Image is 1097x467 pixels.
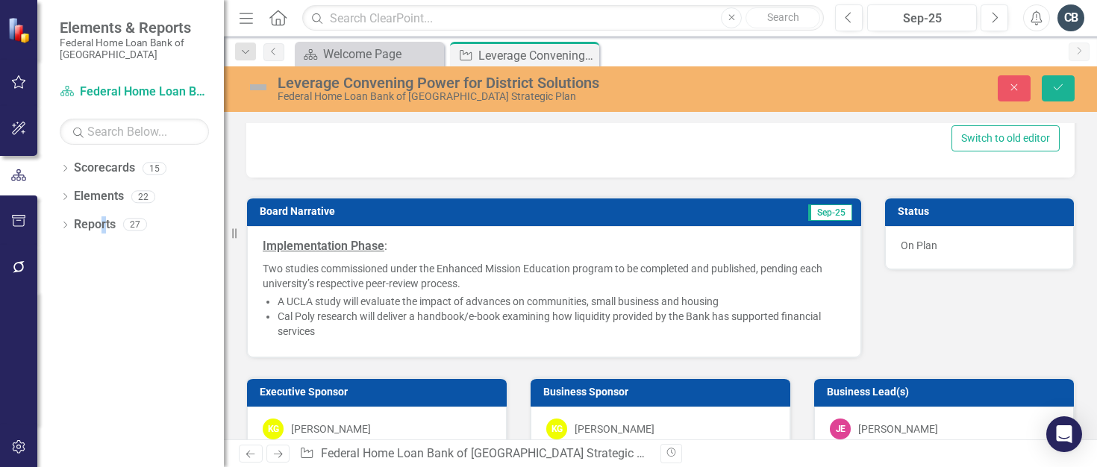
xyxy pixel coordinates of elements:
[263,239,387,253] span: :
[898,206,1066,217] h3: Status
[7,17,34,43] img: ClearPoint Strategy
[263,419,284,439] div: KG
[302,5,824,31] input: Search ClearPoint...
[951,125,1060,151] button: Switch to old editor
[299,445,649,463] div: » »
[123,219,147,231] div: 27
[60,84,209,101] a: Federal Home Loan Bank of [GEOGRAPHIC_DATA] Strategic Plan
[4,4,792,57] p: While the Affordable Housing Program (AHP) remains central, the Bank is uniquely positioned to de...
[746,7,820,28] button: Search
[808,204,852,221] span: Sep-25
[246,75,270,99] img: Not Defined
[74,216,116,233] a: Reports
[60,19,209,37] span: Elements & Reports
[867,4,977,31] button: Sep-25
[278,91,704,102] div: Federal Home Loan Bank of [GEOGRAPHIC_DATA] Strategic Plan
[299,45,440,63] a: Welcome Page
[260,206,630,217] h3: Board Narrative
[60,37,209,61] small: Federal Home Loan Bank of [GEOGRAPHIC_DATA]
[827,386,1066,398] h3: Business Lead(s)
[278,75,704,91] div: Leverage Convening Power for District Solutions
[131,190,155,203] div: 22
[74,160,135,177] a: Scorecards
[4,4,792,57] p: Through roundtables and targeted engagements, the Bank will leverage convening power to bring tog...
[321,446,660,460] a: Federal Home Loan Bank of [GEOGRAPHIC_DATA] Strategic Plan
[291,421,371,436] div: [PERSON_NAME]
[767,11,799,23] span: Search
[263,239,384,253] strong: Implementation Phase
[1046,416,1082,452] div: Open Intercom Messenger
[143,162,166,175] div: 15
[858,421,938,436] div: [PERSON_NAME]
[60,119,209,145] input: Search Below...
[260,386,499,398] h3: Executive Sponsor
[901,239,937,251] span: On Plan
[278,309,846,339] li: Cal Poly research will deliver a handbook/e-book examining how liquidity provided by the Bank has...
[263,258,846,291] p: Two studies commissioned under the Enhanced Mission Education program to be completed and publish...
[543,386,783,398] h3: Business Sponsor
[74,188,124,205] a: Elements
[575,421,654,436] div: [PERSON_NAME]
[830,419,851,439] div: JE
[323,45,440,63] div: Welcome Page
[546,419,567,439] div: KG
[278,294,846,309] li: A UCLA study will evaluate the impact of advances on communities, small business and housing
[1057,4,1084,31] button: CB
[478,46,596,65] div: Leverage Convening Power for District Solutions
[872,10,972,28] div: Sep-25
